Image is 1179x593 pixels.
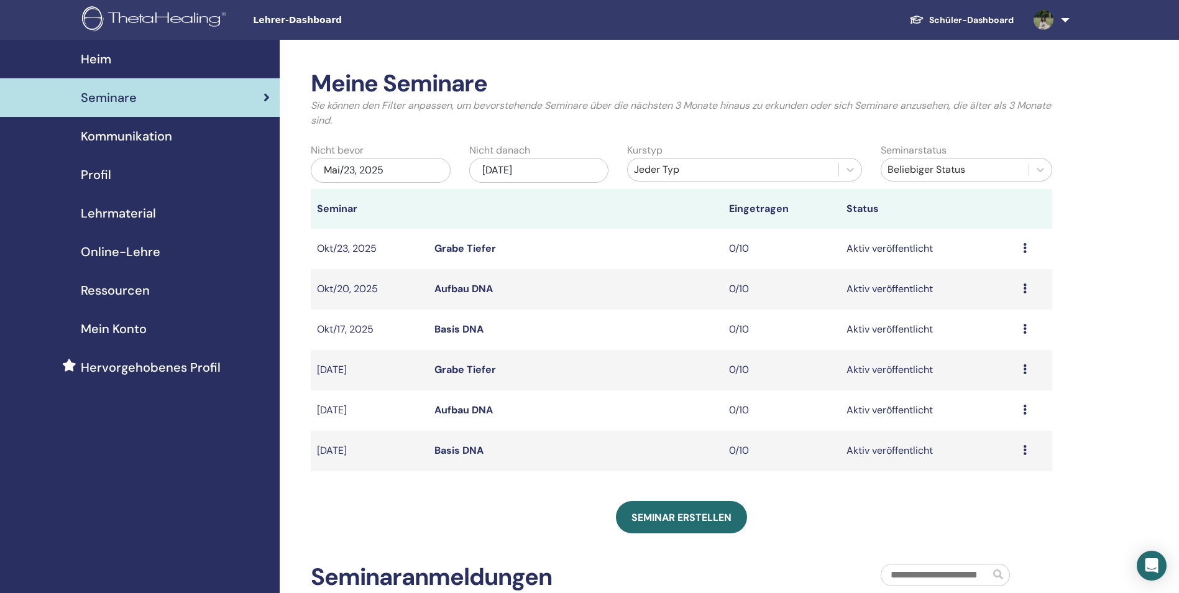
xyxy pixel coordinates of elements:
span: Lehrer-Dashboard [253,14,439,27]
td: 0/10 [723,431,840,471]
span: Online-Lehre [81,242,160,261]
td: Okt/20, 2025 [311,269,428,310]
td: [DATE] [311,390,428,431]
label: Nicht danach [469,143,530,158]
div: Beliebiger Status [888,162,1022,177]
div: Mai/23, 2025 [311,158,451,183]
a: Grabe Tiefer [434,242,496,255]
img: logo.png [82,6,231,34]
a: Aufbau DNA [434,403,493,416]
td: [DATE] [311,350,428,390]
td: Okt/23, 2025 [311,229,428,269]
td: 0/10 [723,269,840,310]
td: 0/10 [723,229,840,269]
label: Kurstyp [627,143,663,158]
td: 0/10 [723,390,840,431]
a: Seminar erstellen [616,501,747,533]
span: Kommunikation [81,127,172,145]
h2: Meine Seminare [311,70,1052,98]
a: Basis DNA [434,323,484,336]
span: Hervorgehobenes Profil [81,358,221,377]
h2: Seminaranmeldungen [311,563,552,592]
td: Aktiv veröffentlicht [840,350,1017,390]
label: Seminarstatus [881,143,947,158]
td: [DATE] [311,431,428,471]
img: graduation-cap-white.svg [909,14,924,25]
th: Status [840,189,1017,229]
label: Nicht bevor [311,143,364,158]
img: default.jpg [1034,10,1053,30]
th: Seminar [311,189,428,229]
span: Lehrmaterial [81,204,156,223]
td: Aktiv veröffentlicht [840,229,1017,269]
p: Sie können den Filter anpassen, um bevorstehende Seminare über die nächsten 3 Monate hinaus zu er... [311,98,1052,128]
div: Open Intercom Messenger [1137,551,1167,581]
div: [DATE] [469,158,609,183]
a: Grabe Tiefer [434,363,496,376]
a: Schüler-Dashboard [899,9,1024,32]
td: Okt/17, 2025 [311,310,428,350]
td: Aktiv veröffentlicht [840,431,1017,471]
td: Aktiv veröffentlicht [840,310,1017,350]
span: Mein Konto [81,319,147,338]
td: 0/10 [723,350,840,390]
span: Seminare [81,88,137,107]
a: Aufbau DNA [434,282,493,295]
a: Basis DNA [434,444,484,457]
div: Jeder Typ [634,162,832,177]
td: Aktiv veröffentlicht [840,269,1017,310]
span: Profil [81,165,111,184]
span: Seminar erstellen [631,511,732,524]
span: Ressourcen [81,281,150,300]
th: Eingetragen [723,189,840,229]
td: 0/10 [723,310,840,350]
td: Aktiv veröffentlicht [840,390,1017,431]
span: Heim [81,50,111,68]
